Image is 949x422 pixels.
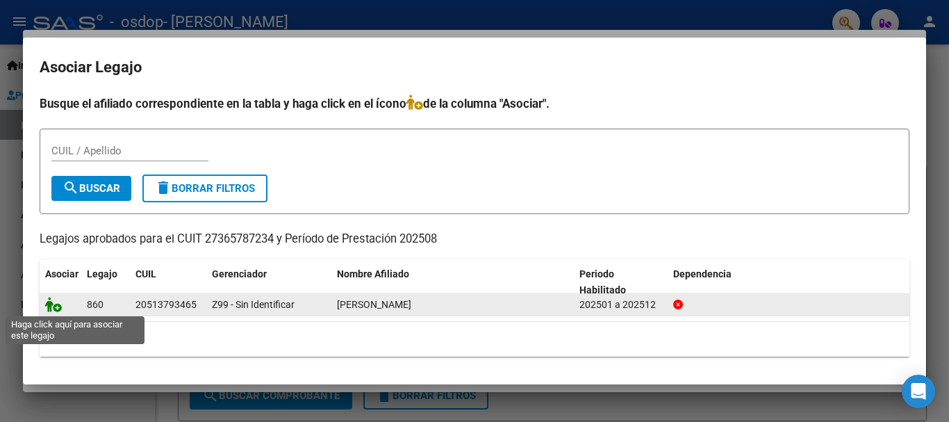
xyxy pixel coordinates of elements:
[40,95,909,113] h4: Busque el afiliado correspondiente en la tabla y haga click en el ícono de la columna "Asociar".
[331,259,574,305] datatable-header-cell: Nombre Afiliado
[87,268,117,279] span: Legajo
[337,268,409,279] span: Nombre Afiliado
[81,259,130,305] datatable-header-cell: Legajo
[40,231,909,248] p: Legajos aprobados para el CUIT 27365787234 y Período de Prestación 202508
[673,268,732,279] span: Dependencia
[212,268,267,279] span: Gerenciador
[579,268,626,295] span: Periodo Habilitado
[574,259,668,305] datatable-header-cell: Periodo Habilitado
[142,175,267,202] button: Borrar Filtros
[902,375,935,408] div: Open Intercom Messenger
[155,182,255,195] span: Borrar Filtros
[135,297,197,313] div: 20513793465
[40,54,909,81] h2: Asociar Legajo
[40,322,909,357] div: 1 registros
[212,299,295,310] span: Z99 - Sin Identificar
[155,179,172,196] mat-icon: delete
[63,179,79,196] mat-icon: search
[130,259,206,305] datatable-header-cell: CUIL
[668,259,910,305] datatable-header-cell: Dependencia
[579,297,662,313] div: 202501 a 202512
[87,299,104,310] span: 860
[63,182,120,195] span: Buscar
[206,259,331,305] datatable-header-cell: Gerenciador
[40,259,81,305] datatable-header-cell: Asociar
[51,176,131,201] button: Buscar
[337,299,411,310] span: SCHMIDT BAUTISTA LIONEL
[45,268,79,279] span: Asociar
[135,268,156,279] span: CUIL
